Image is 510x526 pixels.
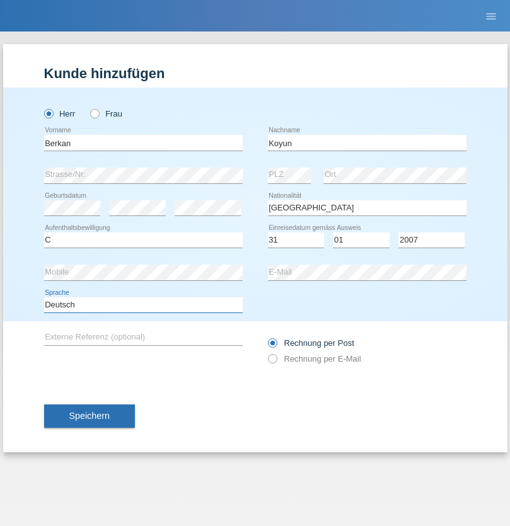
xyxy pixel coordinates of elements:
button: Speichern [44,404,135,428]
input: Herr [44,109,52,117]
label: Rechnung per Post [268,338,354,348]
label: Herr [44,109,76,118]
label: Rechnung per E-Mail [268,354,361,363]
span: Speichern [69,411,110,421]
input: Rechnung per Post [268,338,276,354]
input: Frau [90,109,98,117]
h1: Kunde hinzufügen [44,66,467,81]
a: menu [478,12,504,20]
label: Frau [90,109,122,118]
input: Rechnung per E-Mail [268,354,276,370]
i: menu [485,10,497,23]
